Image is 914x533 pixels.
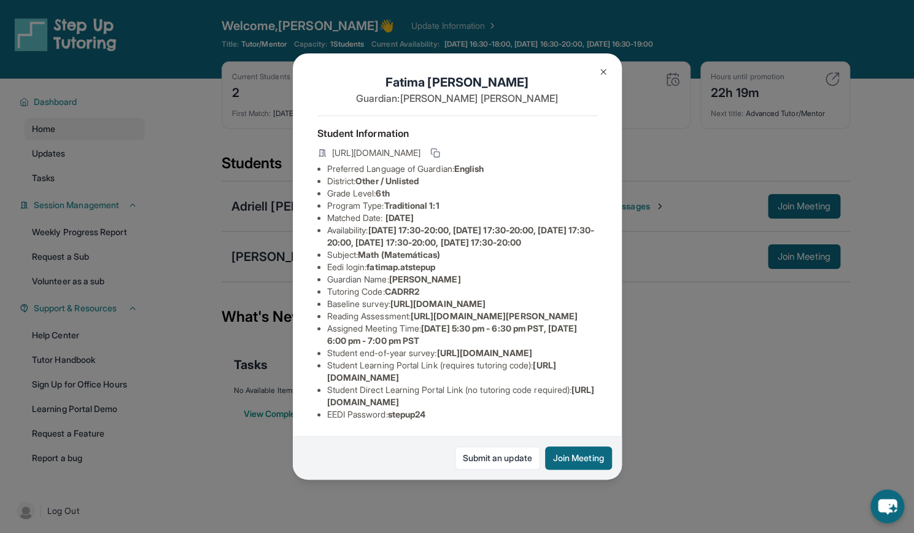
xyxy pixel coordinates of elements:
li: Matched Date: [327,212,597,224]
p: Guardian: [PERSON_NAME] [PERSON_NAME] [317,91,597,106]
span: [PERSON_NAME] [389,274,461,284]
li: Grade Level: [327,187,597,200]
span: [DATE] [385,212,414,223]
span: stepup24 [388,409,426,419]
li: Baseline survey : [327,298,597,310]
li: Tutoring Code : [327,286,597,298]
span: Math (Matemáticas) [358,249,440,260]
span: [DATE] 5:30 pm - 6:30 pm PST, [DATE] 6:00 pm - 7:00 pm PST [327,323,577,346]
span: [URL][DOMAIN_NAME] [436,348,532,358]
li: Availability: [327,224,597,249]
li: Program Type: [327,200,597,212]
span: [URL][DOMAIN_NAME][PERSON_NAME] [411,311,578,321]
li: Student end-of-year survey : [327,347,597,359]
span: CADRR2 [385,286,419,297]
span: [URL][DOMAIN_NAME] [332,147,420,159]
span: [DATE] 17:30-20:00, [DATE] 17:30-20:00, [DATE] 17:30-20:00, [DATE] 17:30-20:00, [DATE] 17:30-20:00 [327,225,595,247]
button: Copy link [428,146,443,160]
li: Eedi login : [327,261,597,273]
a: Submit an update [455,446,540,470]
span: fatimap.atstepup [366,262,435,272]
li: Guardian Name : [327,273,597,286]
span: [URL][DOMAIN_NAME] [390,298,486,309]
button: chat-button [870,489,904,523]
li: Reading Assessment : [327,310,597,322]
li: District: [327,175,597,187]
span: English [454,163,484,174]
li: EEDI Password : [327,408,597,421]
li: Student Direct Learning Portal Link (no tutoring code required) : [327,384,597,408]
img: Close Icon [598,67,608,77]
span: Traditional 1:1 [384,200,439,211]
li: Preferred Language of Guardian: [327,163,597,175]
li: Assigned Meeting Time : [327,322,597,347]
span: Other / Unlisted [355,176,419,186]
h1: Fatima [PERSON_NAME] [317,74,597,91]
li: Student Learning Portal Link (requires tutoring code) : [327,359,597,384]
h4: Student Information [317,126,597,141]
li: Subject : [327,249,597,261]
span: 6th [376,188,389,198]
button: Join Meeting [545,446,612,470]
